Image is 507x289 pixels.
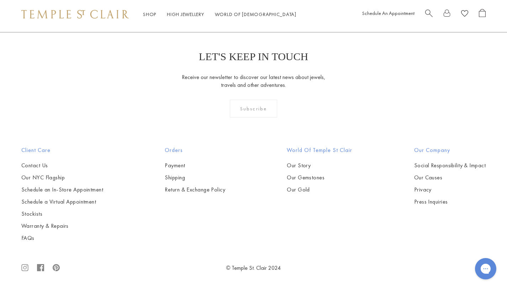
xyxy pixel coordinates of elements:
[21,222,103,230] a: Warranty & Repairs
[414,146,486,154] h2: Our Company
[143,11,156,17] a: ShopShop
[215,11,296,17] a: World of [DEMOGRAPHIC_DATA]World of [DEMOGRAPHIC_DATA]
[414,198,486,206] a: Press Inquiries
[226,264,281,272] a: © Temple St. Clair 2024
[165,174,225,182] a: Shipping
[21,162,103,169] a: Contact Us
[21,174,103,182] a: Our NYC Flagship
[199,51,308,63] p: LET'S KEEP IN TOUCH
[21,10,129,19] img: Temple St. Clair
[21,146,103,154] h2: Client Care
[165,146,225,154] h2: Orders
[287,162,352,169] a: Our Story
[287,174,352,182] a: Our Gemstones
[414,162,486,169] a: Social Responsibility & Impact
[414,174,486,182] a: Our Causes
[471,256,500,282] iframe: Gorgias live chat messenger
[21,186,103,194] a: Schedule an In-Store Appointment
[425,9,433,20] a: Search
[21,234,103,242] a: FAQs
[230,100,277,117] div: Subscribe
[143,10,296,19] nav: Main navigation
[287,146,352,154] h2: World of Temple St Clair
[165,162,225,169] a: Payment
[461,9,468,20] a: View Wishlist
[165,186,225,194] a: Return & Exchange Policy
[181,73,326,89] p: Receive our newsletter to discover our latest news about jewels, travels and other adventures.
[479,9,486,20] a: Open Shopping Bag
[287,186,352,194] a: Our Gold
[362,10,414,16] a: Schedule An Appointment
[21,210,103,218] a: Stockists
[414,186,486,194] a: Privacy
[167,11,204,17] a: High JewelleryHigh Jewellery
[21,198,103,206] a: Schedule a Virtual Appointment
